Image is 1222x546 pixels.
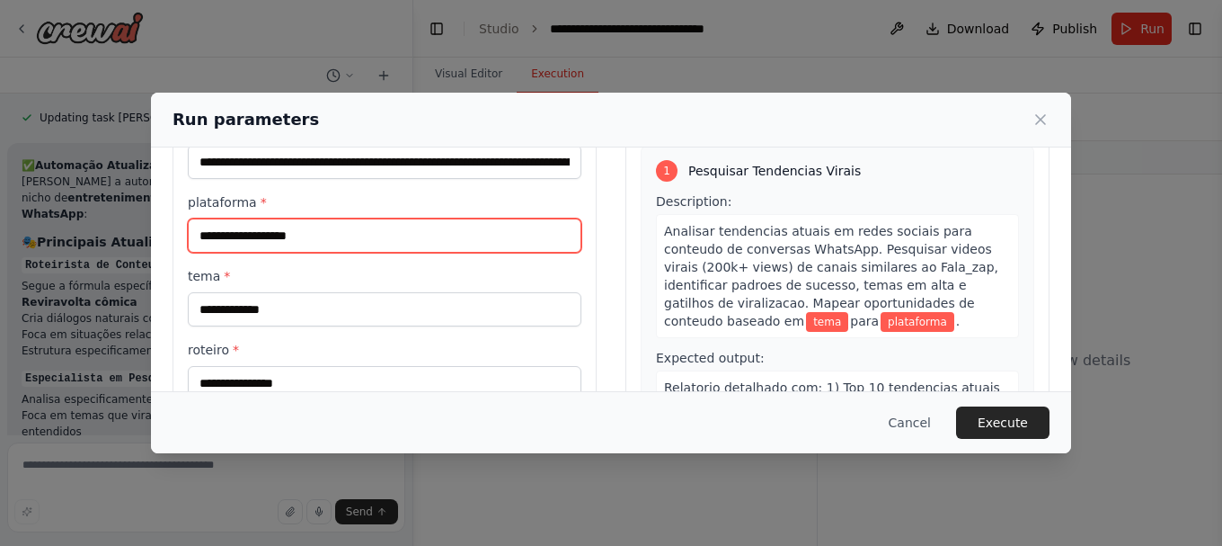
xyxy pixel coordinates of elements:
[188,267,581,285] label: tema
[806,312,848,332] span: Variable: tema
[656,194,731,209] span: Description:
[188,193,581,211] label: plataforma
[173,107,319,132] h2: Run parameters
[656,351,765,365] span: Expected output:
[956,407,1049,439] button: Execute
[664,224,998,328] span: Analisar tendencias atuais em redes sociais para conteudo de conversas WhatsApp. Pesquisar videos...
[850,314,879,328] span: para
[688,162,861,180] span: Pesquisar Tendencias Virais
[188,341,581,359] label: roteiro
[656,160,677,182] div: 1
[664,380,1006,467] span: Relatorio detalhado com: 1) Top 10 tendencias atuais relevantes, 2) Analise de 5 videos virais si...
[881,312,954,332] span: Variable: plataforma
[956,314,960,328] span: .
[874,407,945,439] button: Cancel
